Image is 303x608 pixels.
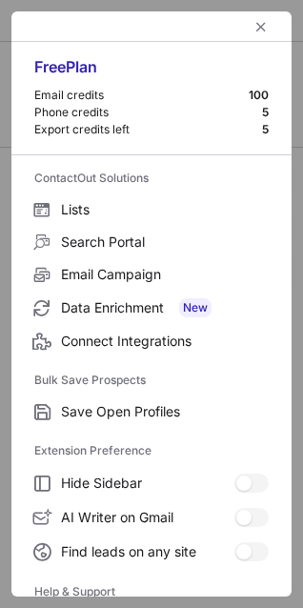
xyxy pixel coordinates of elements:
span: Email Campaign [61,266,269,283]
label: Connect Integrations [11,325,292,357]
div: 5 [262,105,269,120]
div: Email credits [34,88,249,103]
label: Extension Preference [34,436,269,466]
label: Data Enrichment New [11,291,292,325]
span: Lists [61,201,269,218]
label: Search Portal [11,226,292,258]
div: Free Plan [34,57,269,88]
div: Phone credits [34,105,262,120]
div: 100 [249,88,269,103]
span: Save Open Profiles [61,403,269,420]
div: 5 [262,122,269,137]
span: Data Enrichment [61,298,269,317]
span: Find leads on any site [61,543,234,560]
label: Hide Sidebar [11,466,292,500]
label: ContactOut Solutions [34,163,269,193]
span: Connect Integrations [61,333,269,350]
label: Find leads on any site [11,535,292,569]
span: Search Portal [61,233,269,251]
label: Help & Support [34,577,269,607]
label: Save Open Profiles [11,395,292,428]
label: Bulk Save Prospects [34,365,269,395]
button: left-button [250,15,273,38]
label: Lists [11,193,292,226]
span: Hide Sidebar [61,475,234,492]
span: AI Writer on Gmail [61,509,234,526]
span: New [179,298,212,317]
label: AI Writer on Gmail [11,500,292,535]
label: Email Campaign [11,258,292,291]
button: right-button [30,17,50,36]
div: Export credits left [34,122,262,137]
